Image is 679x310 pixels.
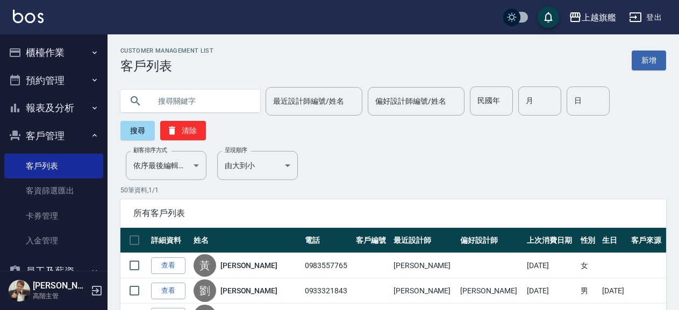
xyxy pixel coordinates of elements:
a: 卡券管理 [4,204,103,228]
input: 搜尋關鍵字 [151,86,252,116]
td: 0983557765 [302,253,353,278]
a: 新增 [632,51,666,70]
button: save [538,6,559,28]
td: 0933321843 [302,278,353,304]
th: 上次消費日期 [524,228,578,253]
td: [DATE] [599,278,628,304]
button: 櫃檯作業 [4,39,103,67]
img: Person [9,280,30,301]
th: 生日 [599,228,628,253]
th: 客戶來源 [628,228,666,253]
button: 登出 [625,8,666,27]
td: [PERSON_NAME] [391,253,458,278]
div: 黃 [194,254,216,277]
a: 客戶列表 [4,154,103,178]
h2: Customer Management List [120,47,213,54]
button: 客戶管理 [4,122,103,150]
div: 上越旗艦 [582,11,616,24]
a: 客資篩選匯出 [4,178,103,203]
a: [PERSON_NAME] [220,285,277,296]
a: 入金管理 [4,228,103,253]
button: 預約管理 [4,67,103,95]
div: 由大到小 [217,151,298,180]
td: [DATE] [524,253,578,278]
td: 男 [578,278,599,304]
th: 客戶編號 [353,228,391,253]
td: [DATE] [524,278,578,304]
a: [PERSON_NAME] [220,260,277,271]
button: 員工及薪資 [4,257,103,285]
span: 所有客戶列表 [133,208,653,219]
button: 清除 [160,121,206,140]
label: 顧客排序方式 [133,146,167,154]
h3: 客戶列表 [120,59,213,74]
label: 呈現順序 [225,146,247,154]
button: 報表及分析 [4,94,103,122]
th: 最近設計師 [391,228,458,253]
img: Logo [13,10,44,23]
td: 女 [578,253,599,278]
a: 查看 [151,257,185,274]
div: 依序最後編輯時間 [126,151,206,180]
div: 劉 [194,279,216,302]
th: 姓名 [191,228,302,253]
th: 偏好設計師 [458,228,524,253]
button: 搜尋 [120,121,155,140]
h5: [PERSON_NAME] [33,280,88,291]
td: [PERSON_NAME] [391,278,458,304]
button: 上越旗艦 [564,6,620,28]
a: 查看 [151,283,185,299]
th: 性別 [578,228,599,253]
th: 詳細資料 [148,228,191,253]
p: 50 筆資料, 1 / 1 [120,185,666,195]
td: [PERSON_NAME] [458,278,524,304]
th: 電話 [302,228,353,253]
p: 高階主管 [33,291,88,301]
